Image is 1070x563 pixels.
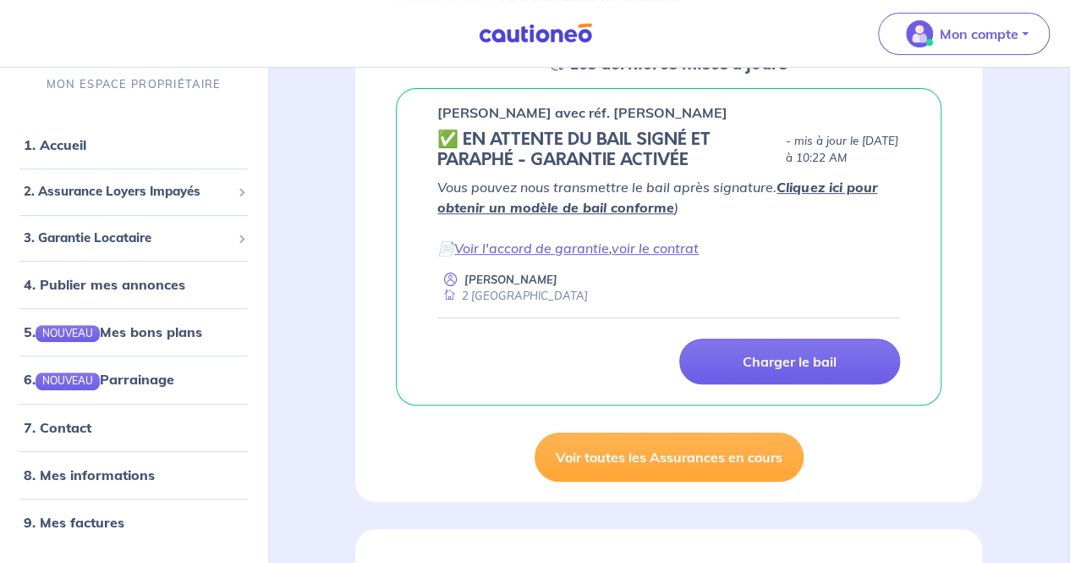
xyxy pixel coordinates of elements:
[437,179,877,216] em: Vous pouvez nous transmettre le bail après signature. )
[472,23,599,44] img: Cautioneo
[24,324,202,341] a: 5.NOUVEAUMes bons plans
[437,179,877,216] a: Cliquez ici pour obtenir un modèle de bail conforme
[612,240,699,257] a: voir le contrat
[743,353,837,370] p: Charger le bail
[878,13,1050,55] button: illu_account_valid_menu.svgMon compte
[24,183,231,202] span: 2. Assurance Loyers Impayés
[464,272,557,288] p: [PERSON_NAME]
[24,466,155,483] a: 8. Mes informations
[7,222,261,255] div: 3. Garantie Locataire
[24,514,124,531] a: 9. Mes factures
[24,277,185,294] a: 4. Publier mes annonces
[7,411,261,444] div: 7. Contact
[24,372,174,389] a: 6.NOUVEAUParrainage
[437,102,727,123] p: [PERSON_NAME] avec réf. [PERSON_NAME]
[906,20,933,47] img: illu_account_valid_menu.svg
[437,288,588,304] div: 2 [GEOGRAPHIC_DATA]
[437,240,699,257] em: 📄 ,
[7,363,261,397] div: 6.NOUVEAUParrainage
[437,130,900,170] div: state: CONTRACT-SIGNED, Context: IN-LANDLORD,IS-GL-CAUTION-IN-LANDLORD
[24,137,86,154] a: 1. Accueil
[24,419,91,436] a: 7. Contact
[7,129,261,163] div: 1. Accueil
[7,316,261,350] div: 5.NOUVEAUMes bons plans
[7,458,261,492] div: 8. Mes informations
[24,229,231,248] span: 3. Garantie Locataire
[47,77,221,93] p: MON ESPACE PROPRIÉTAIRE
[786,133,900,167] p: - mis à jour le [DATE] à 10:22 AM
[679,339,900,384] a: Charger le bail
[940,24,1018,44] p: Mon compte
[437,130,779,170] h5: ✅️️️ EN ATTENTE DU BAIL SIGNÉ ET PARAPHÉ - GARANTIE ACTIVÉE
[7,505,261,539] div: 9. Mes factures
[454,240,609,257] a: Voir l'accord de garantie
[7,176,261,209] div: 2. Assurance Loyers Impayés
[7,268,261,302] div: 4. Publier mes annonces
[535,433,804,482] a: Voir toutes les Assurances en cours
